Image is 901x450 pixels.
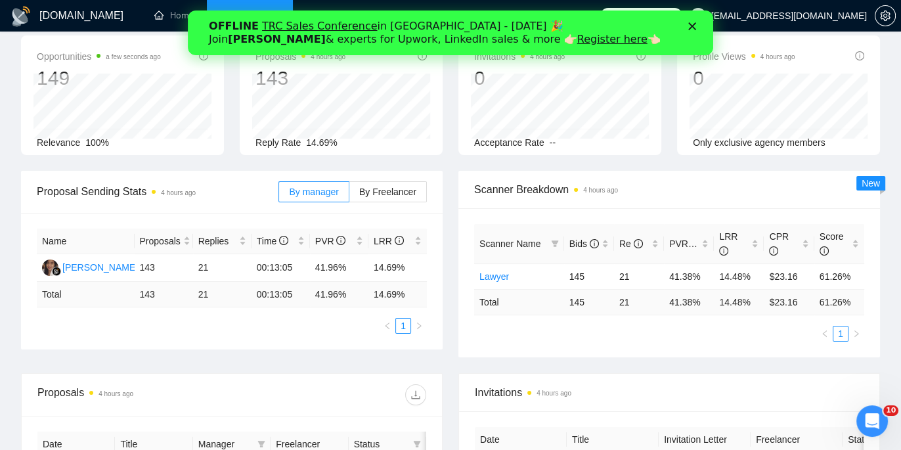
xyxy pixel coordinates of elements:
a: searchScanner [306,10,355,21]
span: Dashboard [236,10,280,21]
span: Reply Rate [255,137,301,148]
span: Opportunities [37,49,161,64]
span: Invitations [475,384,864,401]
span: By Freelancer [359,187,416,197]
td: 21 [614,263,664,289]
span: download [406,390,426,400]
time: 4 hours ago [537,390,571,397]
span: left [384,322,391,330]
span: info-circle [634,239,643,248]
td: 21 [614,289,664,315]
th: Replies [193,229,252,254]
span: Bids [569,238,599,249]
span: Connects: [620,9,659,23]
button: setting [875,5,896,26]
span: info-circle [820,246,829,256]
span: Proposals [140,234,181,248]
td: Total [474,289,564,315]
td: 143 [135,254,193,282]
td: 41.96 % [310,282,368,307]
img: gigradar-bm.png [52,267,61,276]
span: filter [257,440,265,448]
span: left [821,330,829,338]
button: left [817,326,833,342]
li: Next Page [848,326,864,342]
div: [PERSON_NAME] [62,260,138,275]
td: 41.38 % [664,289,714,315]
span: info-circle [636,51,646,60]
td: $ 23.16 [764,289,814,315]
span: Profile Views [693,49,795,64]
span: PVR [669,238,700,249]
span: CPR [769,231,789,256]
span: info-circle [590,239,599,248]
time: 4 hours ago [99,390,133,397]
td: 14.69% [368,254,427,282]
span: Proposals [255,49,345,64]
td: 21 [193,282,252,307]
a: setting [875,11,896,21]
td: 14.48 % [714,289,764,315]
span: Score [820,231,844,256]
span: Scanner Name [479,238,540,249]
td: 61.26% [814,263,864,289]
td: $23.16 [764,263,814,289]
td: 14.69 % [368,282,427,307]
span: Replies [198,234,236,248]
time: 4 hours ago [760,53,795,60]
span: 14.69% [306,137,337,148]
td: 145 [564,289,614,315]
span: info-circle [395,236,404,245]
span: filter [548,234,561,254]
div: 143 [255,66,345,91]
span: right [852,330,860,338]
button: download [405,384,426,405]
button: right [848,326,864,342]
button: right [411,318,427,334]
img: logo [11,6,32,27]
th: Proposals [135,229,193,254]
td: 00:13:05 [252,254,310,282]
span: info-circle [719,246,728,256]
span: Time [257,236,288,246]
span: Scanner Breakdown [474,181,864,198]
span: Acceptance Rate [474,137,544,148]
span: 10 [883,405,898,416]
a: Register here [389,22,460,35]
time: 4 hours ago [530,53,565,60]
span: info-circle [199,51,208,60]
a: Lawyer [479,271,509,282]
span: New [862,178,880,189]
td: 14.48% [714,263,764,289]
div: Proposals [37,384,232,405]
span: Relevance [37,137,80,148]
span: Invitations [474,49,565,64]
img: DS [42,259,58,276]
td: Total [37,282,135,307]
span: -- [550,137,556,148]
a: homeHome [154,10,194,21]
span: right [415,322,423,330]
span: info-circle [279,236,288,245]
div: 0 [474,66,565,91]
span: By manager [289,187,338,197]
span: info-circle [336,236,345,245]
li: Next Page [411,318,427,334]
div: 0 [693,66,795,91]
div: Закрыть [500,12,514,20]
iframe: Intercom live chat [856,405,888,437]
span: info-circle [855,51,864,60]
time: 4 hours ago [583,187,618,194]
span: info-circle [769,246,778,256]
span: PVR [315,236,346,246]
a: 1 [396,319,410,333]
td: 00:13:05 [252,282,310,307]
span: info-circle [418,51,427,60]
a: 1 [833,326,848,341]
span: Proposal Sending Stats [37,183,278,200]
time: 4 hours ago [311,53,345,60]
span: 138 [662,9,676,23]
time: a few seconds ago [106,53,160,60]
